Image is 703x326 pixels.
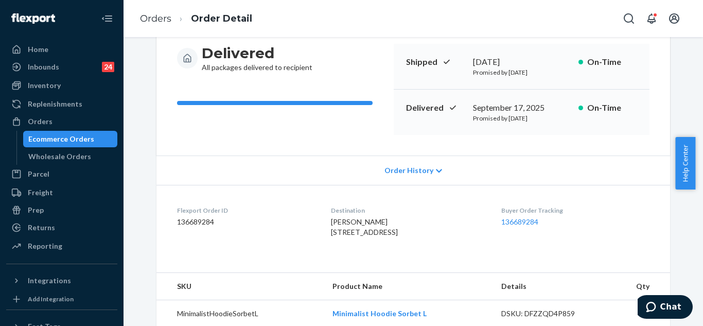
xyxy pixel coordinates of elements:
th: SKU [156,273,324,300]
div: 24 [102,62,114,72]
div: DSKU: DFZZQD4P859 [501,308,598,319]
p: Promised by [DATE] [473,114,570,123]
div: Add Integration [28,295,74,303]
a: Returns [6,219,117,236]
div: Orders [28,116,52,127]
div: Integrations [28,276,71,286]
ol: breadcrumbs [132,4,260,34]
th: Details [493,273,606,300]
a: Inbounds24 [6,59,117,75]
p: Promised by [DATE] [473,68,570,77]
div: Ecommerce Orders [28,134,94,144]
iframe: Opens a widget where you can chat to one of our agents [638,295,693,321]
h3: Delivered [202,44,312,62]
dd: 136689284 [177,217,314,227]
p: On-Time [587,56,637,68]
a: Home [6,41,117,58]
div: All packages delivered to recipient [202,44,312,73]
div: Inventory [28,80,61,91]
button: Help Center [675,137,695,190]
a: Parcel [6,166,117,182]
dt: Flexport Order ID [177,206,314,215]
a: Replenishments [6,96,117,112]
div: Reporting [28,241,62,251]
button: Open notifications [641,8,662,29]
div: Freight [28,187,53,198]
p: Shipped [406,56,465,68]
a: Order Detail [191,13,252,24]
a: Inventory [6,77,117,94]
a: Prep [6,202,117,218]
button: Open account menu [664,8,684,29]
div: September 17, 2025 [473,102,570,114]
dt: Destination [331,206,484,215]
th: Qty [606,273,670,300]
div: Inbounds [28,62,59,72]
span: Order History [384,165,433,176]
div: [DATE] [473,56,570,68]
button: Close Navigation [97,8,117,29]
dt: Buyer Order Tracking [501,206,649,215]
a: 136689284 [501,217,538,226]
a: Freight [6,184,117,201]
a: Minimalist Hoodie Sorbet L [332,309,427,318]
a: Orders [140,13,171,24]
a: Add Integration [6,293,117,305]
button: Open Search Box [619,8,639,29]
div: Home [28,44,48,55]
img: Flexport logo [11,13,55,24]
a: Wholesale Orders [23,148,118,165]
div: Wholesale Orders [28,151,91,162]
span: [PERSON_NAME] [STREET_ADDRESS] [331,217,398,236]
div: Parcel [28,169,49,179]
div: Replenishments [28,99,82,109]
th: Product Name [324,273,493,300]
p: Delivered [406,102,465,114]
a: Orders [6,113,117,130]
button: Integrations [6,272,117,289]
div: Returns [28,222,55,233]
div: Prep [28,205,44,215]
a: Ecommerce Orders [23,131,118,147]
p: On-Time [587,102,637,114]
a: Reporting [6,238,117,254]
